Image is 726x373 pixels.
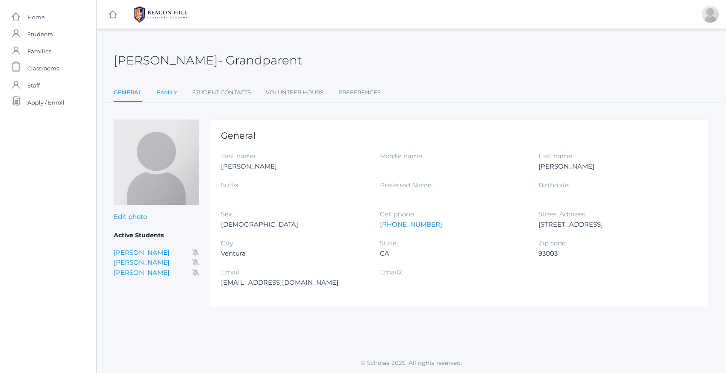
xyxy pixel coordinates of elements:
label: Last name: [538,152,573,160]
span: Classrooms [27,60,59,77]
div: Melinda Cushing [702,6,719,23]
label: Zip code: [538,239,567,247]
h2: [PERSON_NAME] [114,54,302,67]
a: Volunteer Hours [266,84,323,101]
a: [PERSON_NAME] [114,258,170,266]
label: Cell phone: [380,210,415,218]
a: Edit photo [114,213,147,221]
label: State: [380,239,398,247]
div: [STREET_ADDRESS] [538,219,685,230]
a: General [114,84,142,102]
a: Student Contacts [192,84,251,101]
label: Street Address: [538,210,586,218]
a: [PERSON_NAME] [114,268,170,277]
div: [PERSON_NAME] [538,161,685,172]
label: Email2: [380,268,403,276]
a: [PERSON_NAME] [114,248,170,256]
label: First name: [221,152,256,160]
a: Family [157,84,177,101]
span: - Grandparent [218,53,302,67]
p: © Scholae 2025. All rights reserved. [97,358,726,367]
label: Suffix: [221,181,240,189]
i: Does not receive communications for this student [192,259,199,265]
div: [EMAIL_ADDRESS][DOMAIN_NAME] [221,277,367,288]
a: [PHONE_NUMBER] [380,220,442,228]
div: [DEMOGRAPHIC_DATA] [221,219,367,230]
div: CA [380,248,526,259]
img: BHCALogos-05-308ed15e86a5a0abce9b8dd61676a3503ac9727e845dece92d48e8588c001991.png [129,4,193,25]
span: Staff [27,77,40,94]
label: Birthdate: [538,181,570,189]
img: Gary Cushing [114,119,199,205]
span: Home [27,9,45,26]
a: Preferences [338,84,381,101]
div: [PERSON_NAME] [221,161,367,172]
label: Preferred Name: [380,181,433,189]
span: Families [27,43,51,60]
h1: General [221,131,698,140]
label: Email: [221,268,241,276]
div: 93003 [538,248,685,259]
label: Sex: [221,210,233,218]
h5: Active Students [114,228,199,243]
div: Ventura [221,248,367,259]
span: Apply / Enroll [27,94,65,111]
label: City: [221,239,235,247]
i: Does not receive communications for this student [192,249,199,256]
span: Students [27,26,53,43]
i: Does not receive communications for this student [192,269,199,276]
label: Middle name: [380,152,423,160]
